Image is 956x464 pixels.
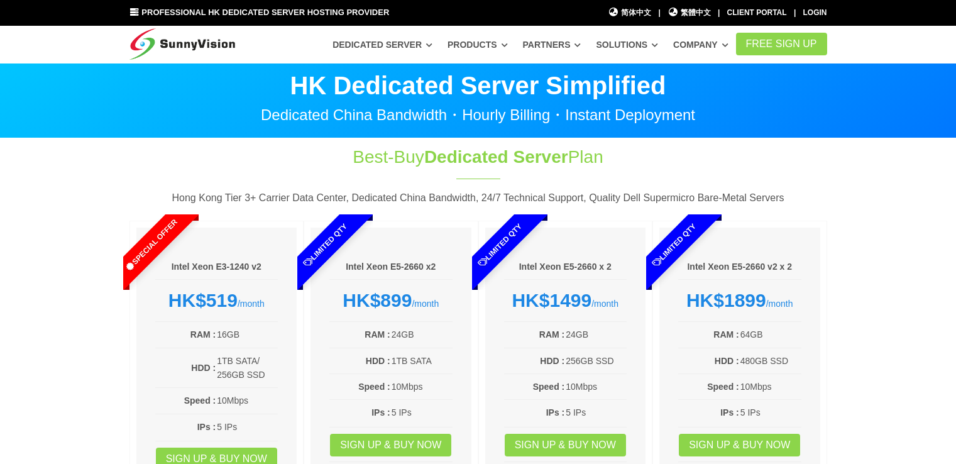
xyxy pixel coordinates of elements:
[216,393,278,408] td: 10Mbps
[740,379,801,394] td: 10Mbps
[216,419,278,434] td: 5 IPs
[216,353,278,383] td: 1TB SATA/ 256GB SSD
[424,147,568,167] span: Dedicated Server
[273,192,378,298] span: Limited Qty
[565,327,627,342] td: 24GB
[184,395,216,406] b: Speed :
[190,329,216,340] b: RAM :
[366,356,390,366] b: HDD :
[720,407,739,417] b: IPs :
[679,434,800,456] a: Sign up & Buy Now
[371,407,390,417] b: IPs :
[740,353,801,368] td: 480GB SSD
[707,382,739,392] b: Speed :
[330,434,451,456] a: Sign up & Buy Now
[129,190,827,206] p: Hong Kong Tier 3+ Carrier Data Center, Dedicated China Bandwidth, 24/7 Technical Support, Quality...
[391,405,453,420] td: 5 IPs
[565,353,627,368] td: 256GB SSD
[391,353,453,368] td: 1TB SATA
[622,192,727,298] span: Limited Qty
[129,108,827,123] p: Dedicated China Bandwidth・Hourly Billing・Instant Deployment
[129,73,827,98] p: HK Dedicated Server Simplified
[329,289,453,312] div: /month
[155,261,278,273] h6: Intel Xeon E3-1240 v2
[216,327,278,342] td: 16GB
[803,8,827,17] a: Login
[505,434,626,456] a: Sign up & Buy Now
[673,33,728,56] a: Company
[736,33,827,55] a: FREE Sign Up
[668,7,711,19] a: 繁體中文
[533,382,565,392] b: Speed :
[343,290,412,311] strong: HK$899
[504,289,627,312] div: /month
[565,405,627,420] td: 5 IPs
[358,382,390,392] b: Speed :
[540,356,564,366] b: HDD :
[168,290,238,311] strong: HK$519
[678,289,801,312] div: /month
[565,379,627,394] td: 10Mbps
[678,261,801,273] h6: Intel Xeon E5-2660 v2 x 2
[658,7,660,19] li: |
[539,329,564,340] b: RAM :
[718,7,720,19] li: |
[365,329,390,340] b: RAM :
[332,33,432,56] a: Dedicated Server
[155,289,278,312] div: /month
[686,290,766,311] strong: HK$1899
[391,327,453,342] td: 24GB
[448,33,508,56] a: Products
[447,192,552,298] span: Limited Qty
[512,290,591,311] strong: HK$1499
[504,261,627,273] h6: Intel Xeon E5-2660 x 2
[391,379,453,394] td: 10Mbps
[141,8,389,17] span: Professional HK Dedicated Server Hosting Provider
[740,327,801,342] td: 64GB
[191,363,216,373] b: HDD :
[727,8,787,17] a: Client Portal
[523,33,581,56] a: Partners
[269,145,688,169] h1: Best-Buy Plan
[546,407,565,417] b: IPs :
[713,329,739,340] b: RAM :
[197,422,216,432] b: IPs :
[794,7,796,19] li: |
[329,261,453,273] h6: Intel Xeon E5-2660 x2
[740,405,801,420] td: 5 IPs
[98,192,204,298] span: Special Offer
[715,356,739,366] b: HDD :
[596,33,658,56] a: Solutions
[608,7,652,19] a: 简体中文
